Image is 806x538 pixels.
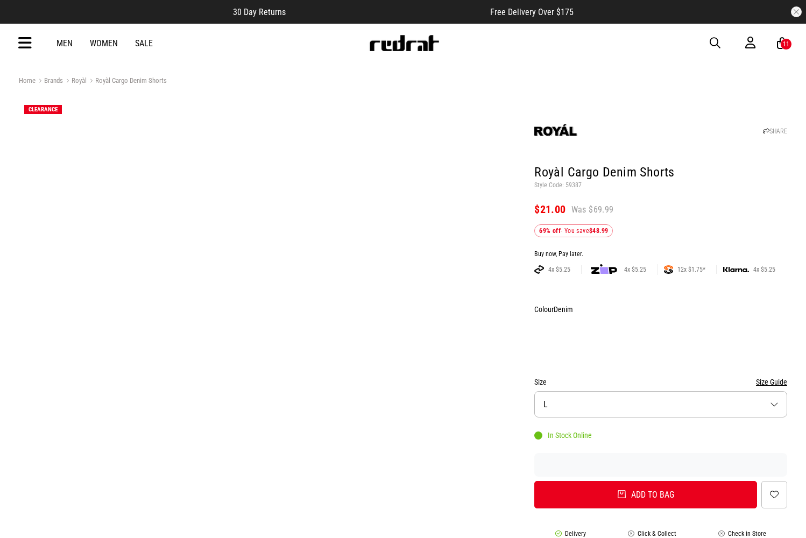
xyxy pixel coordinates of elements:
a: Royàl [63,76,87,87]
a: Women [90,38,118,48]
img: KLARNA [723,267,749,273]
img: zip [591,264,617,275]
a: Home [19,76,36,84]
span: 4x $5.25 [544,265,575,274]
img: AFTERPAY [534,265,544,274]
div: Buy now, Pay later. [534,250,787,259]
a: Sale [135,38,153,48]
div: Size [534,376,787,388]
p: Style Code: 59387 [534,181,787,190]
b: 69% off [539,227,561,235]
button: Size Guide [756,376,787,388]
img: Redrat logo [369,35,440,51]
span: Free Delivery Over $175 [490,7,574,17]
img: SPLITPAY [664,265,673,274]
img: Royàl Cargo Denim Shorts in Blue [271,100,518,346]
a: SHARE [763,128,787,135]
span: 4x $5.25 [620,265,651,274]
span: 30 Day Returns [233,7,286,17]
span: Denim [554,305,573,314]
a: 11 [777,38,787,49]
span: 4x $5.25 [749,265,780,274]
button: Add to bag [534,481,757,508]
iframe: Customer reviews powered by Trustpilot [307,6,469,17]
iframe: Customer reviews powered by Trustpilot [534,459,787,470]
b: $48.99 [589,227,608,235]
div: - You save [534,224,613,237]
button: L [534,391,787,417]
span: L [543,399,548,409]
img: Royàl [534,109,577,152]
img: Royàl Cargo Denim Shorts in Blue [19,100,266,346]
a: Men [56,38,73,48]
a: Royàl Cargo Denim Shorts [87,76,167,87]
span: Was $69.99 [571,204,614,216]
img: Denim [536,320,563,357]
h1: Royàl Cargo Denim Shorts [534,164,787,181]
div: Colour [534,303,787,316]
span: $21.00 [534,203,565,216]
span: 12x $1.75* [673,265,710,274]
div: 11 [783,40,789,48]
div: In Stock Online [534,431,592,440]
span: CLEARANCE [29,106,58,113]
a: Brands [36,76,63,87]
